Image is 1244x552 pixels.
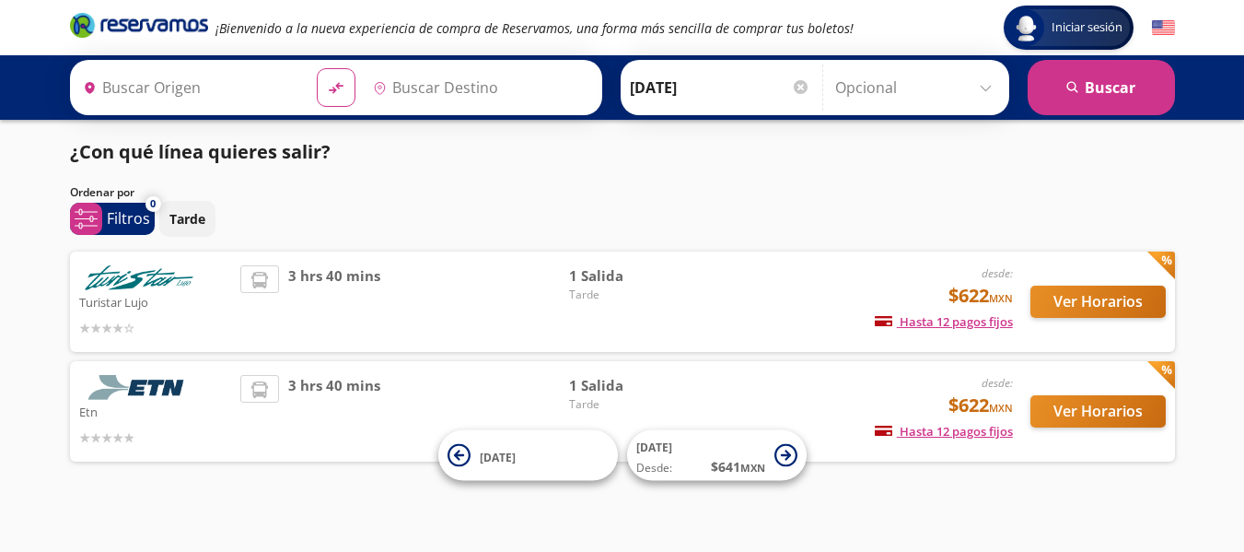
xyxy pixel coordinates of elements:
span: Tarde [569,396,698,413]
span: Tarde [569,287,698,303]
input: Buscar Origen [76,65,302,111]
input: Elegir Fecha [630,65,810,111]
p: Tarde [169,209,205,229]
button: [DATE] [438,430,618,481]
em: desde: [982,265,1013,281]
button: [DATE]Desde:$641MXN [627,430,807,481]
span: [DATE] [636,440,672,455]
p: Ordenar por [70,184,134,201]
span: 3 hrs 40 mins [288,265,380,338]
span: 0 [150,196,156,212]
img: Turistar Lujo [79,265,199,290]
button: Ver Horarios [1030,286,1166,318]
span: Hasta 12 pagos fijos [875,423,1013,440]
span: $622 [948,282,1013,310]
span: Iniciar sesión [1044,18,1130,37]
input: Buscar Destino [366,65,592,111]
p: ¿Con qué línea quieres salir? [70,138,331,166]
p: Etn [79,400,232,422]
button: Buscar [1028,60,1175,115]
span: 3 hrs 40 mins [288,375,380,448]
span: Desde: [636,460,672,476]
p: Turistar Lujo [79,290,232,312]
em: desde: [982,375,1013,391]
img: Etn [79,375,199,400]
small: MXN [989,401,1013,415]
i: Brand Logo [70,11,208,39]
a: Brand Logo [70,11,208,44]
p: Filtros [107,207,150,229]
small: MXN [740,461,765,475]
em: ¡Bienvenido a la nueva experiencia de compra de Reservamos, una forma más sencilla de comprar tus... [215,19,854,37]
span: [DATE] [480,449,516,464]
button: English [1152,17,1175,40]
input: Opcional [835,65,1000,111]
span: $622 [948,392,1013,419]
span: 1 Salida [569,375,698,396]
span: $ 641 [711,457,765,476]
span: Hasta 12 pagos fijos [875,313,1013,330]
small: MXN [989,291,1013,305]
button: Ver Horarios [1030,395,1166,428]
button: 0Filtros [70,203,155,235]
span: 1 Salida [569,265,698,287]
button: Tarde [159,201,215,237]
